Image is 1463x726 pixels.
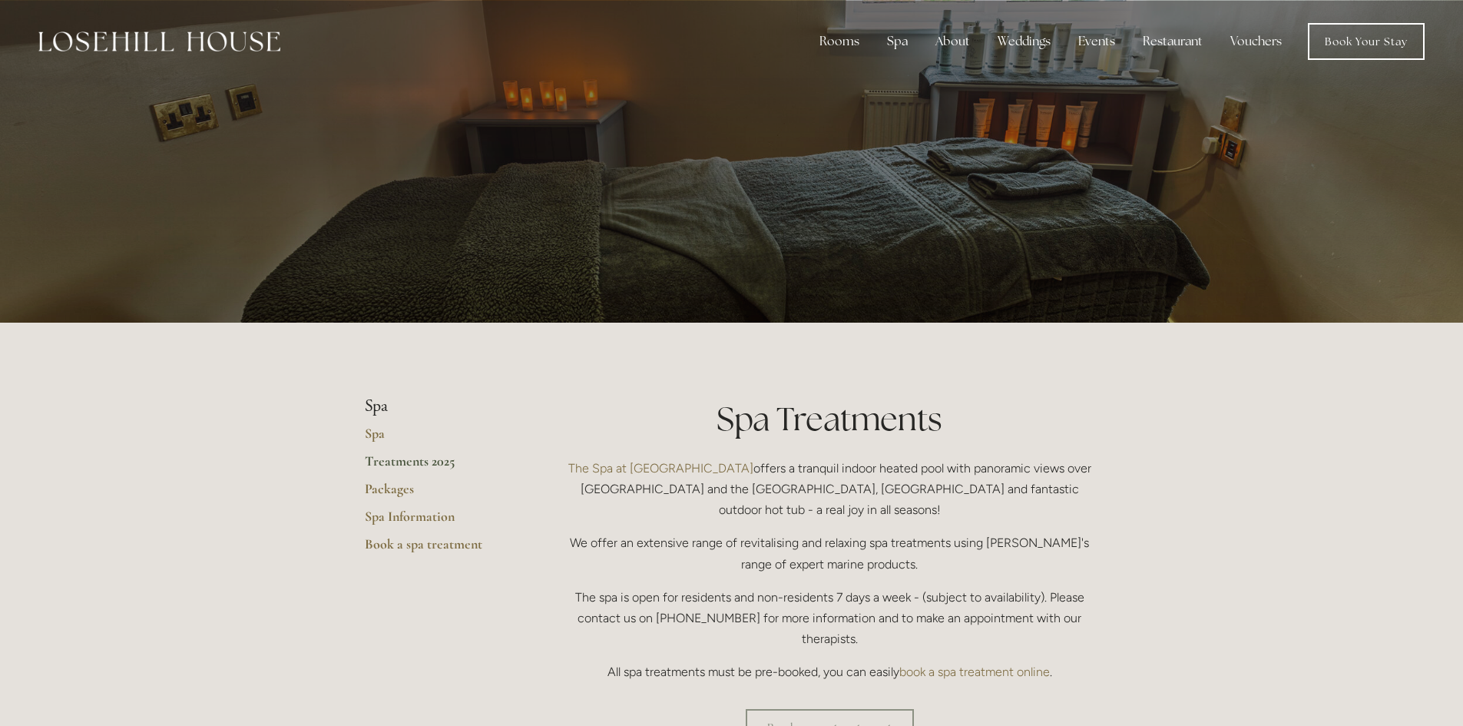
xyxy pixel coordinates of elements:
[923,26,982,57] div: About
[561,587,1099,650] p: The spa is open for residents and non-residents 7 days a week - (subject to availability). Please...
[985,26,1063,57] div: Weddings
[875,26,920,57] div: Spa
[365,535,511,563] a: Book a spa treatment
[1308,23,1425,60] a: Book Your Stay
[899,665,1050,679] a: book a spa treatment online
[365,508,511,535] a: Spa Information
[561,396,1099,442] h1: Spa Treatments
[365,453,511,480] a: Treatments 2025
[561,458,1099,521] p: offers a tranquil indoor heated pool with panoramic views over [GEOGRAPHIC_DATA] and the [GEOGRAP...
[1218,26,1294,57] a: Vouchers
[1130,26,1215,57] div: Restaurant
[807,26,872,57] div: Rooms
[1066,26,1127,57] div: Events
[568,461,753,476] a: The Spa at [GEOGRAPHIC_DATA]
[365,425,511,453] a: Spa
[38,31,280,51] img: Losehill House
[561,532,1099,574] p: We offer an extensive range of revitalising and relaxing spa treatments using [PERSON_NAME]'s ran...
[365,396,511,416] li: Spa
[561,661,1099,682] p: All spa treatments must be pre-booked, you can easily .
[365,480,511,508] a: Packages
